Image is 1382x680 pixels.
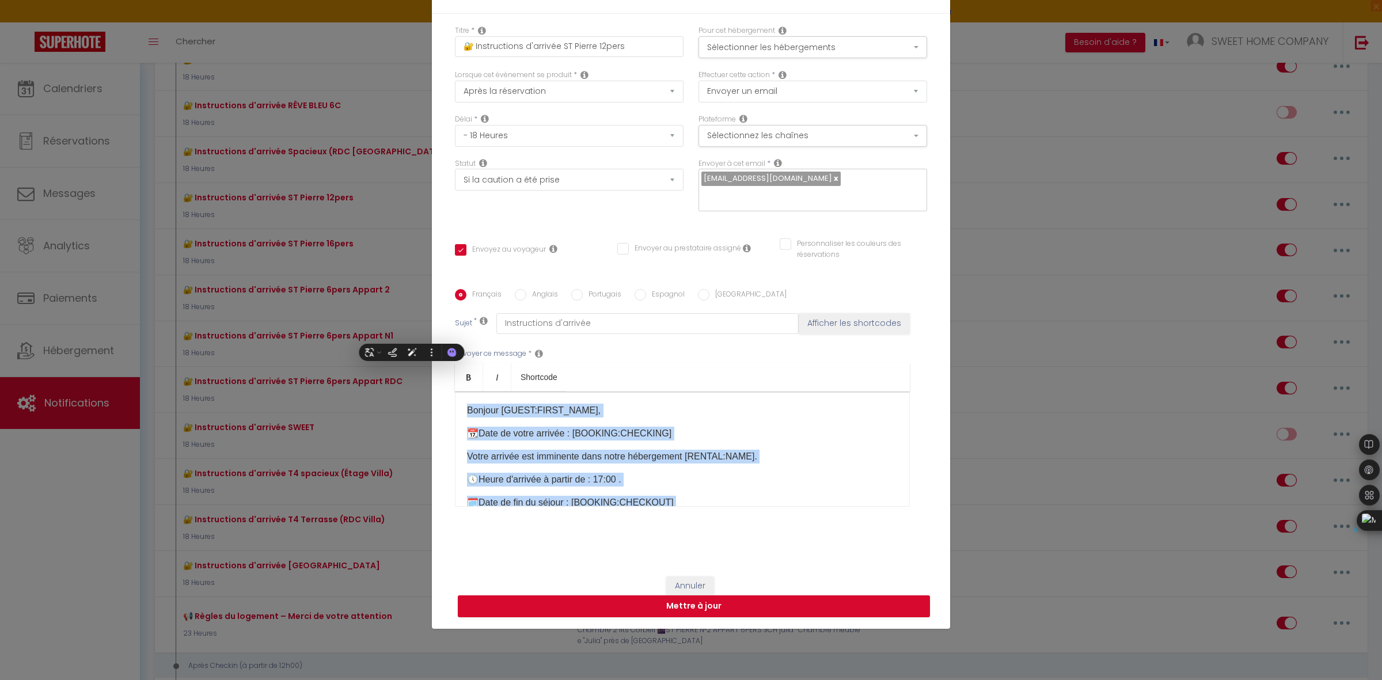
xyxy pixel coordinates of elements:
span: [EMAIL_ADDRESS][DOMAIN_NAME] [704,173,832,184]
button: Sélectionnez les chaînes [698,125,927,147]
i: Action Time [481,114,489,123]
a: Shortcode [511,363,567,391]
button: Ouvrir le widget de chat LiveChat [9,5,44,39]
label: Lorsque cet événement se produit [455,70,572,81]
label: Envoyer ce message [455,348,526,359]
a: Bold [455,363,483,391]
a: Italic [483,363,511,391]
i: Event Occur [580,70,589,79]
label: Plateforme [698,114,736,125]
p: Bonjour [GUEST:FIRST_NAME],​ [467,404,898,417]
p: ​Votre arrivée est imminente dans notre hébergement [RENTAL:NAME].​ [467,450,898,464]
button: Sélectionner les hébergements [698,36,927,58]
i: Subject [480,316,488,325]
label: Anglais [526,289,558,302]
i: Envoyer au voyageur [549,244,557,253]
label: Titre [455,25,469,36]
i: This Rental [779,26,787,35]
label: Sujet [455,318,472,330]
label: Délai [455,114,472,125]
i: Envoyer au prestataire si il est assigné [743,244,751,253]
label: [GEOGRAPHIC_DATA] [709,289,787,302]
label: Pour cet hébergement [698,25,775,36]
label: Effectuer cette action [698,70,770,81]
button: Afficher les shortcodes [799,313,910,334]
label: Français [466,289,502,302]
label: Statut [455,158,476,169]
label: Envoyer à cet email [698,158,765,169]
button: Mettre à jour [458,595,930,617]
i: Action Channel [739,114,747,123]
p: 🕔​Heure d'arrivée à partir de : 17:00 . [467,473,898,487]
p: 🗓️​Date de fin du séjour : [BOOKING:CHECKOUT] [467,496,898,510]
label: Portugais [583,289,621,302]
i: Recipient [774,158,782,168]
i: Action Type [779,70,787,79]
i: Title [478,26,486,35]
i: Booking status [479,158,487,168]
i: Message [535,349,543,358]
button: Annuler [666,576,714,596]
p: 📆​Date de votre arrivée : [BOOKING:CHECKING] [467,427,898,440]
label: Espagnol [646,289,685,302]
